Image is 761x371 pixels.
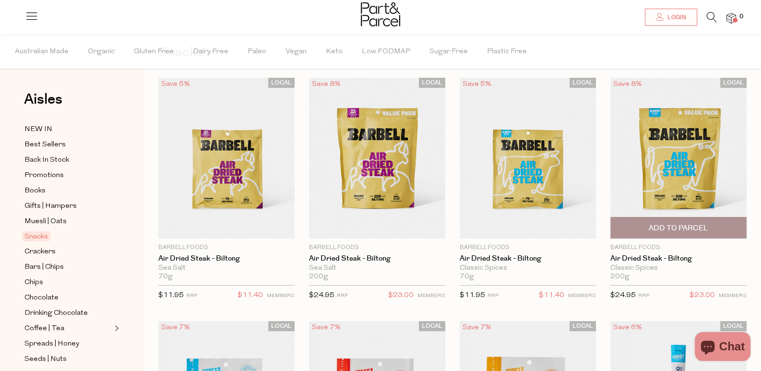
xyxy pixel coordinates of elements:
[610,243,747,252] p: Barbell Foods
[15,35,69,69] span: Australian Made
[610,264,747,273] div: Classic Spices
[610,292,636,299] span: $24.95
[388,289,414,302] span: $23.00
[610,217,747,239] button: Add To Parcel
[568,293,596,299] small: MEMBERS
[419,321,445,331] span: LOCAL
[24,338,79,350] span: Spreads | Honey
[22,231,50,241] span: Snacks
[268,321,295,331] span: LOCAL
[460,78,494,91] div: Save 5%
[112,323,119,334] button: Expand/Collapse Coffee | Tea
[690,289,715,302] span: $23.00
[726,13,736,23] a: 0
[238,289,263,302] span: $11.40
[610,321,645,334] div: Save 6%
[720,321,747,331] span: LOCAL
[539,289,564,302] span: $11.40
[158,78,295,239] img: Air Dried Steak - Biltong
[24,338,112,350] a: Spreads | Honey
[24,200,112,212] a: Gifts | Hampers
[429,35,468,69] span: Sugar Free
[610,254,747,263] a: Air Dried Steak - Biltong
[88,35,115,69] span: Organic
[460,243,596,252] p: Barbell Foods
[158,321,193,334] div: Save 7%
[24,92,62,116] a: Aisles
[24,262,64,273] span: Bars | Chips
[638,293,649,299] small: RRP
[24,246,112,258] a: Crackers
[24,292,112,304] a: Chocolate
[610,273,630,281] span: 200g
[24,154,112,166] a: Back In Stock
[570,78,596,88] span: LOCAL
[362,35,410,69] span: Low FODMAP
[24,261,112,273] a: Bars | Chips
[417,293,445,299] small: MEMBERS
[361,2,400,26] img: Part&Parcel
[24,276,112,288] a: Chips
[460,78,596,239] img: Air Dried Steak - Biltong
[488,293,499,299] small: RRP
[326,35,343,69] span: Keto
[665,13,686,22] span: Login
[24,308,88,319] span: Drinking Chocolate
[24,155,69,166] span: Back In Stock
[24,139,112,151] a: Best Sellers
[24,185,46,197] span: Books
[24,124,52,135] span: NEW IN
[24,323,64,335] span: Coffee | Tea
[570,321,596,331] span: LOCAL
[610,78,747,239] img: Air Dried Steak - Biltong
[24,123,112,135] a: NEW IN
[158,273,173,281] span: 70g
[309,243,445,252] p: Barbell Foods
[460,254,596,263] a: Air Dried Steak - Biltong
[309,254,445,263] a: Air Dried Steak - Biltong
[309,78,344,91] div: Save 8%
[692,332,753,363] inbox-online-store-chat: Shopify online store chat
[24,215,112,227] a: Muesli | Oats
[158,243,295,252] p: Barbell Foods
[24,216,67,227] span: Muesli | Oats
[419,78,445,88] span: LOCAL
[645,9,697,26] a: Login
[309,78,445,239] img: Air Dried Steak - Biltong
[24,231,112,242] a: Snacks
[460,292,485,299] span: $11.95
[267,293,295,299] small: MEMBERS
[309,321,344,334] div: Save 7%
[24,353,112,365] a: Seeds | Nuts
[460,273,474,281] span: 70g
[309,273,328,281] span: 200g
[649,223,708,233] span: Add To Parcel
[719,293,747,299] small: MEMBERS
[24,307,112,319] a: Drinking Chocolate
[24,277,43,288] span: Chips
[460,321,494,334] div: Save 7%
[268,78,295,88] span: LOCAL
[337,293,348,299] small: RRP
[24,170,64,181] span: Promotions
[158,254,295,263] a: Air Dried Steak - Biltong
[285,35,307,69] span: Vegan
[720,78,747,88] span: LOCAL
[193,35,228,69] span: Dairy Free
[186,293,197,299] small: RRP
[134,35,174,69] span: Gluten Free
[460,264,596,273] div: Classic Spices
[24,323,112,335] a: Coffee | Tea
[610,78,645,91] div: Save 8%
[248,35,266,69] span: Paleo
[24,169,112,181] a: Promotions
[24,185,112,197] a: Books
[487,35,527,69] span: Plastic Free
[24,246,56,258] span: Crackers
[24,139,66,151] span: Best Sellers
[737,12,746,21] span: 0
[309,292,334,299] span: $24.95
[24,292,59,304] span: Chocolate
[158,78,193,91] div: Save 5%
[158,264,295,273] div: Sea Salt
